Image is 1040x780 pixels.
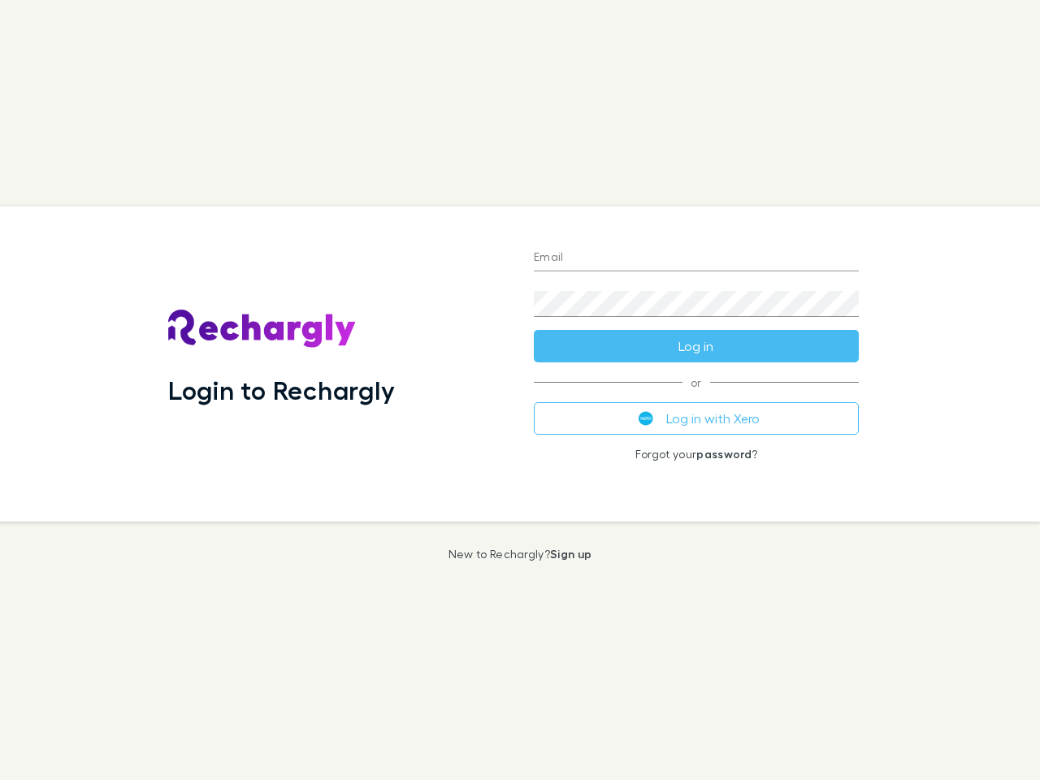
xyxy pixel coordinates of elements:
h1: Login to Rechargly [168,375,395,405]
button: Log in [534,330,859,362]
img: Xero's logo [639,411,653,426]
a: password [696,447,752,461]
button: Log in with Xero [534,402,859,435]
p: Forgot your ? [534,448,859,461]
img: Rechargly's Logo [168,310,357,349]
span: or [534,382,859,383]
p: New to Rechargly? [448,548,592,561]
a: Sign up [550,547,591,561]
